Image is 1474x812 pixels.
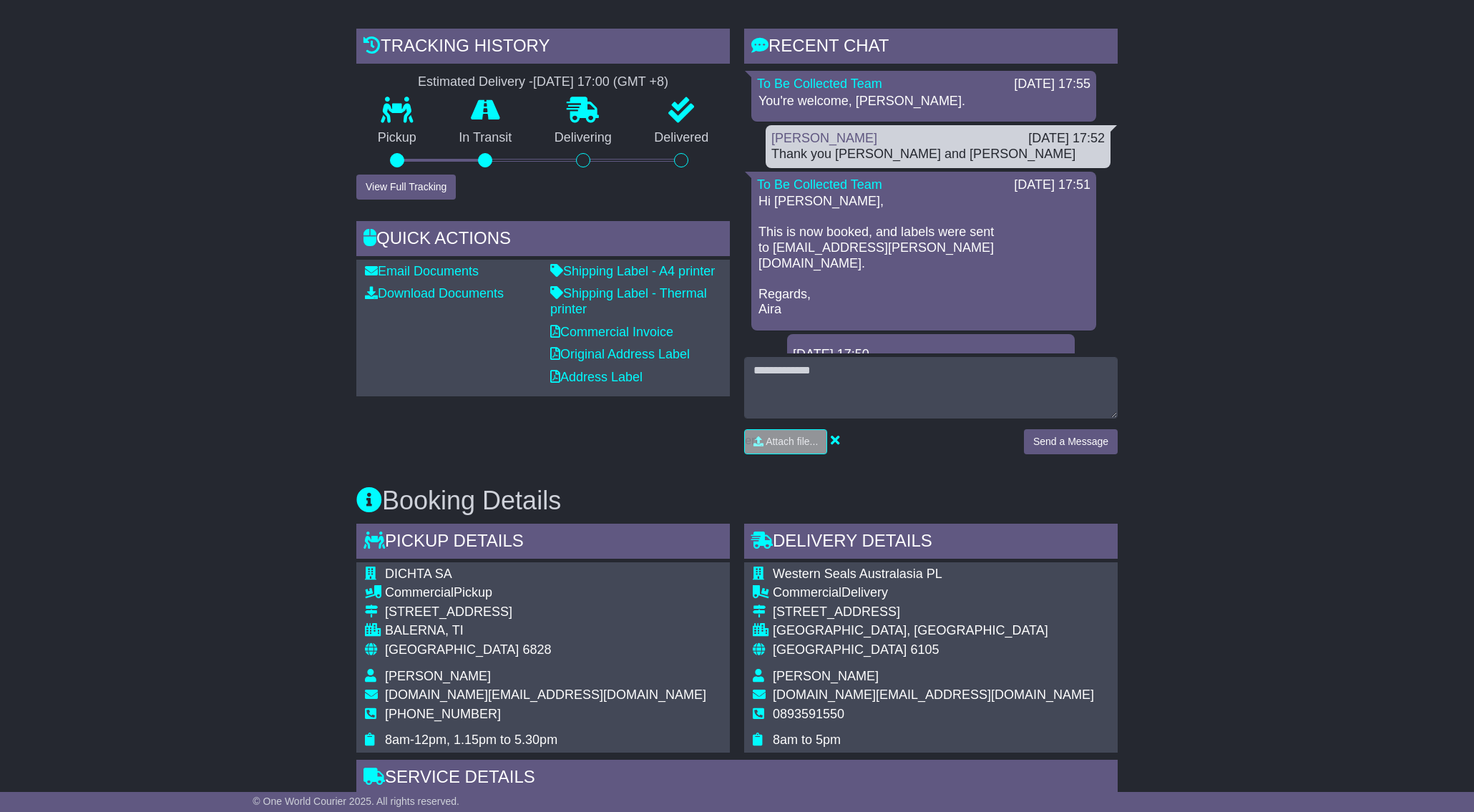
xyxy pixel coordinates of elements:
a: Shipping Label - Thermal printer [550,286,707,316]
div: Thank you [PERSON_NAME] and [PERSON_NAME] [771,147,1105,162]
button: Send a Message [1024,429,1118,454]
p: Pickup [356,130,438,146]
h3: Booking Details [356,486,1118,515]
span: 6105 [910,642,939,657]
div: BALERNA, TI [385,623,706,639]
p: In Transit [438,130,534,146]
span: [GEOGRAPHIC_DATA] [773,642,907,657]
p: You're welcome, [PERSON_NAME]. [758,94,1089,109]
span: [DOMAIN_NAME][EMAIL_ADDRESS][DOMAIN_NAME] [773,688,1094,702]
span: [GEOGRAPHIC_DATA] [385,642,519,657]
div: Pickup Details [356,524,730,562]
div: RECENT CHAT [744,29,1118,67]
div: Pickup [385,585,706,601]
p: Delivering [533,130,633,146]
div: Quick Actions [356,221,730,260]
div: Service Details [356,760,1118,798]
span: [DOMAIN_NAME][EMAIL_ADDRESS][DOMAIN_NAME] [385,688,706,702]
span: Commercial [773,585,841,600]
div: [DATE] 17:51 [1014,177,1090,193]
span: © One World Courier 2025. All rights reserved. [253,796,459,807]
div: [GEOGRAPHIC_DATA], [GEOGRAPHIC_DATA] [773,623,1094,639]
span: 8am-12pm, 1.15pm to 5.30pm [385,733,557,747]
span: Commercial [385,585,454,600]
a: Email Documents [365,264,479,278]
a: Address Label [550,370,643,384]
p: Delivered [633,130,731,146]
span: 8am to 5pm [773,733,841,747]
div: [DATE] 17:52 [1028,131,1105,147]
div: Tracking history [356,29,730,67]
a: To Be Collected Team [757,177,882,192]
div: [DATE] 17:55 [1014,77,1090,92]
div: Estimated Delivery - [356,74,730,90]
span: [PERSON_NAME] [385,669,491,683]
span: DICHTA SA [385,567,452,581]
span: 0893591550 [773,707,844,721]
div: [DATE] 17:50 [793,347,1069,363]
div: Delivery Details [744,524,1118,562]
a: Shipping Label - A4 printer [550,264,715,278]
div: [DATE] 17:00 (GMT +8) [533,74,668,90]
a: To Be Collected Team [757,77,882,91]
span: [PERSON_NAME] [773,669,879,683]
p: Hi [PERSON_NAME], This is now booked, and labels were sent to [EMAIL_ADDRESS][PERSON_NAME][DOMAIN... [758,194,1089,318]
div: [STREET_ADDRESS] [773,605,1094,620]
a: Original Address Label [550,347,690,361]
a: Commercial Invoice [550,325,673,339]
div: [STREET_ADDRESS] [385,605,706,620]
button: View Full Tracking [356,175,456,200]
div: Delivery [773,585,1094,601]
span: 6828 [522,642,551,657]
span: Western Seals Australasia PL [773,567,942,581]
a: Download Documents [365,286,504,300]
a: [PERSON_NAME] [771,131,877,145]
span: [PHONE_NUMBER] [385,707,501,721]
